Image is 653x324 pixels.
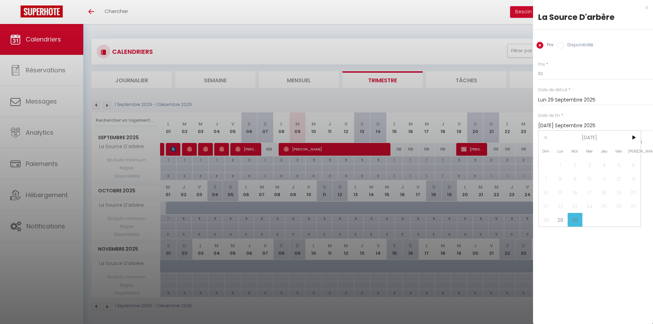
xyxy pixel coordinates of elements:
[612,144,626,158] span: Ven
[597,144,612,158] span: Jeu
[538,87,567,93] label: Date de début
[568,213,582,227] span: 30
[553,131,626,144] span: [DATE]
[626,131,641,144] span: >
[626,185,641,199] span: 20
[553,185,568,199] span: 15
[612,158,626,172] span: 5
[582,144,597,158] span: Mer
[597,172,612,185] span: 11
[538,12,648,23] div: La Source D'arbère
[564,42,593,49] label: Disponibilité
[539,131,553,144] span: <
[553,144,568,158] span: Lun
[553,172,568,185] span: 8
[626,172,641,185] span: 13
[553,158,568,172] span: 1
[539,185,553,199] span: 14
[543,42,554,49] label: Prix
[612,199,626,213] span: 26
[538,61,545,68] label: Prix
[582,185,597,199] span: 17
[539,144,553,158] span: Dim
[582,158,597,172] span: 3
[626,144,641,158] span: [PERSON_NAME]
[539,172,553,185] span: 7
[568,172,582,185] span: 9
[539,213,553,227] span: 28
[568,144,582,158] span: Mar
[553,199,568,213] span: 22
[612,185,626,199] span: 19
[597,199,612,213] span: 25
[626,158,641,172] span: 6
[539,199,553,213] span: 21
[597,185,612,199] span: 18
[533,3,648,12] div: x
[568,199,582,213] span: 23
[612,172,626,185] span: 12
[582,172,597,185] span: 10
[597,158,612,172] span: 4
[626,199,641,213] span: 27
[553,213,568,227] span: 29
[568,185,582,199] span: 16
[5,3,26,23] button: Ouvrir le widget de chat LiveChat
[568,158,582,172] span: 2
[538,112,560,119] label: Date de fin
[582,199,597,213] span: 24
